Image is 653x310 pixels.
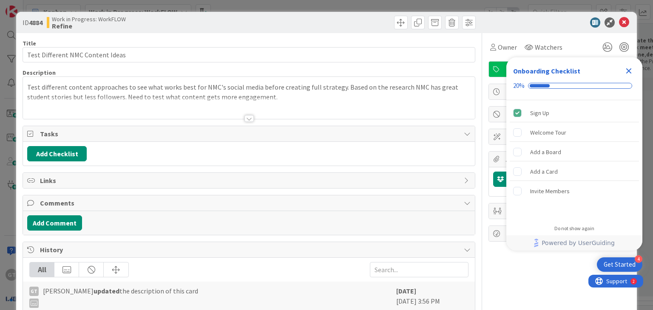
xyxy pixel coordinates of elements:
div: Do not show again [554,225,594,232]
div: Close Checklist [622,64,636,78]
div: Welcome Tour is incomplete. [510,123,639,142]
span: Attachments [506,154,615,164]
div: Add a Card is incomplete. [510,162,639,181]
span: Owner [498,42,517,52]
span: [PERSON_NAME] the description of this card [43,286,198,308]
span: ID [23,17,43,28]
div: 20% [513,82,525,90]
div: Sign Up [530,108,549,118]
div: Checklist Container [506,57,642,251]
span: Support [18,1,39,11]
input: Search... [370,262,468,277]
input: type card name here... [23,47,475,62]
div: Add a Card [530,166,558,177]
span: Mirrors [506,206,615,216]
span: Metrics [506,228,615,239]
b: Refine [52,23,126,29]
span: Work in Progress: WorkFLOW [52,16,126,23]
div: GT [29,287,39,296]
div: Welcome Tour [530,127,566,138]
span: Dates [506,87,615,97]
p: Test different content approaches to see what works best for NMC's social media before creating f... [27,82,470,101]
div: 4 [635,255,642,263]
label: Title [23,39,36,47]
div: Checklist items [506,100,642,220]
span: Custom Fields [506,132,615,142]
div: Invite Members is incomplete. [510,182,639,200]
b: [DATE] [396,287,416,295]
span: Watchers [535,42,562,52]
div: Get Started [604,260,636,269]
button: Add Checklist [27,146,87,161]
span: Block [506,109,615,119]
div: 2 [44,3,46,10]
div: All [30,262,54,277]
div: Checklist progress: 20% [513,82,636,90]
b: 4884 [29,18,43,27]
button: Add Comment [27,215,82,231]
div: Open Get Started checklist, remaining modules: 4 [597,257,642,272]
span: Tasks [40,129,459,139]
div: Invite Members [530,186,570,196]
span: Description [23,69,56,76]
div: Add a Board is incomplete. [510,143,639,161]
span: Comments [40,198,459,208]
a: Powered by UserGuiding [511,235,638,251]
span: Experiment [506,64,615,74]
div: Onboarding Checklist [513,66,580,76]
div: Add a Board [530,147,561,157]
span: Powered by UserGuiding [542,238,615,248]
b: updated [94,287,119,295]
div: Sign Up is complete. [510,104,639,122]
span: Links [40,175,459,186]
span: History [40,245,459,255]
div: Footer [506,235,642,251]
